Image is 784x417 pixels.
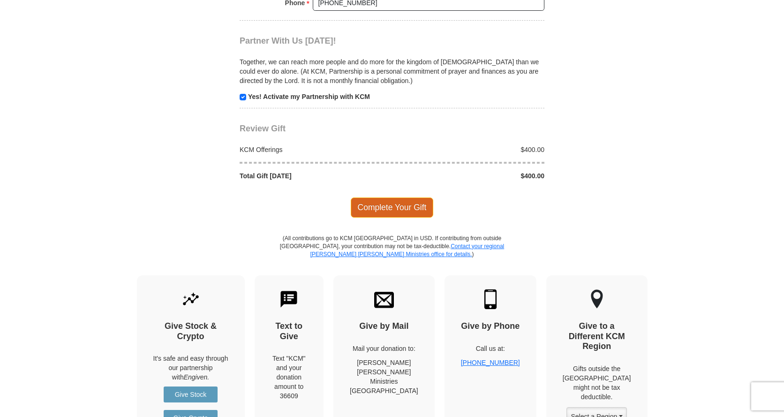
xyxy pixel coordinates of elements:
h4: Give Stock & Crypto [153,321,228,341]
span: Partner With Us [DATE]! [240,36,336,45]
span: Review Gift [240,124,286,133]
strong: Yes! Activate my Partnership with KCM [248,93,370,100]
h4: Give by Phone [461,321,520,332]
p: [PERSON_NAME] [PERSON_NAME] Ministries [GEOGRAPHIC_DATA] [350,358,418,395]
div: KCM Offerings [235,145,392,154]
img: mobile.svg [481,289,500,309]
h4: Give by Mail [350,321,418,332]
div: Text "KCM" and your donation amount to 36609 [271,354,308,401]
h4: Give to a Different KCM Region [563,321,631,352]
p: Gifts outside the [GEOGRAPHIC_DATA] might not be tax deductible. [563,364,631,402]
img: text-to-give.svg [279,289,299,309]
p: Mail your donation to: [350,344,418,353]
i: Engiven. [184,373,209,381]
a: [PHONE_NUMBER] [461,359,520,366]
p: Call us at: [461,344,520,353]
img: other-region [590,289,603,309]
div: Total Gift [DATE] [235,171,392,181]
span: Complete Your Gift [351,197,434,217]
p: It's safe and easy through our partnership with [153,354,228,382]
p: (All contributions go to KCM [GEOGRAPHIC_DATA] in USD. If contributing from outside [GEOGRAPHIC_D... [279,235,505,275]
img: envelope.svg [374,289,394,309]
div: $400.00 [392,145,550,154]
div: $400.00 [392,171,550,181]
p: Together, we can reach more people and do more for the kingdom of [DEMOGRAPHIC_DATA] than we coul... [240,57,544,85]
a: Contact your regional [PERSON_NAME] [PERSON_NAME] Ministries office for details. [310,243,504,258]
a: Give Stock [164,387,218,402]
img: give-by-stock.svg [181,289,201,309]
h4: Text to Give [271,321,308,341]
